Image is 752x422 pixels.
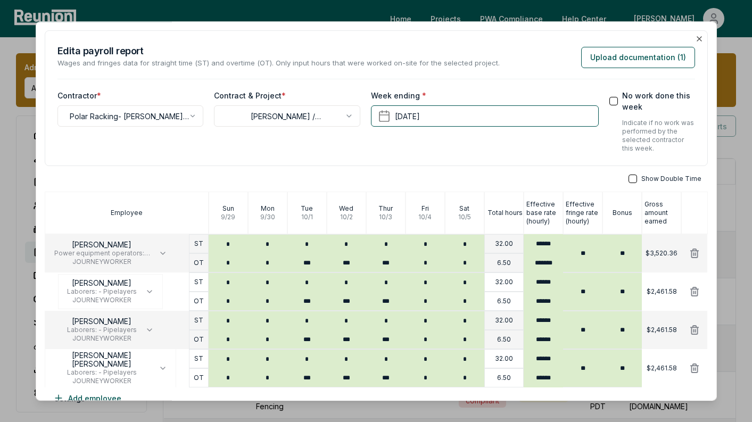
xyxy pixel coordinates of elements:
p: 9 / 29 [221,213,235,221]
button: Upload documentation (1) [581,47,695,68]
p: 10 / 1 [301,213,313,221]
p: 6.50 [497,374,511,382]
p: OT [194,374,204,382]
button: Add employee [45,387,130,409]
button: [DATE] [371,105,599,127]
p: Bonus [613,209,632,217]
p: Sat [459,204,469,213]
p: Tue [301,204,313,213]
p: 6.50 [497,335,511,344]
p: Thur [378,204,393,213]
p: 9 / 30 [260,213,275,221]
p: $2,461.58 [647,287,677,296]
p: Wages and fringes data for straight time (ST) and overtime (OT). Only input hours that were worke... [57,58,500,69]
p: [PERSON_NAME] [54,241,150,249]
label: Contractor [57,90,101,101]
p: 32.00 [495,316,513,325]
p: OT [194,335,204,344]
p: [PERSON_NAME] [67,317,137,326]
span: Laborers: - Pipelayers [67,287,137,296]
p: Gross amount earned [644,200,681,226]
span: Power equipment operators: - Paver [54,249,150,258]
span: JOURNEYWORKER [54,258,150,266]
p: ST [194,316,203,325]
p: ST [194,239,203,248]
p: Employee [111,209,143,217]
p: Effective base rate (hourly) [526,200,563,226]
p: ST [194,354,203,363]
p: Mon [261,204,275,213]
span: JOURNEYWORKER [54,377,150,385]
p: 6.50 [497,259,511,267]
p: 32.00 [495,278,513,286]
span: Show Double Time [641,175,701,183]
span: Laborers: - Pipelayers [54,368,150,377]
label: Week ending [371,90,426,101]
p: OT [194,297,204,305]
p: Sun [222,204,234,213]
p: $2,461.58 [647,326,677,334]
span: JOURNEYWORKER [67,296,137,304]
p: ST [194,278,203,286]
p: Fri [422,204,429,213]
p: 32.00 [495,239,513,248]
span: Laborers: - Pipelayers [67,326,137,334]
p: OT [194,259,204,267]
p: 10 / 2 [340,213,353,221]
p: 10 / 5 [458,213,471,221]
p: [PERSON_NAME] [67,279,137,287]
p: $3,520.36 [646,249,677,258]
p: 32.00 [495,354,513,363]
p: Indicate if no work was performed by the selected contractor this week. [622,119,695,153]
p: Wed [339,204,353,213]
p: 10 / 4 [418,213,432,221]
p: 10 / 3 [379,213,392,221]
p: Effective fringe rate (hourly) [566,200,602,226]
p: [PERSON_NAME] [PERSON_NAME] [54,351,150,368]
label: No work done this week [622,90,695,112]
span: JOURNEYWORKER [67,334,137,343]
p: Total hours [487,209,523,217]
p: 6.50 [497,297,511,305]
label: Contract & Project [214,90,286,101]
p: $2,461.58 [647,364,677,373]
h2: Edit a payroll report [57,44,500,58]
